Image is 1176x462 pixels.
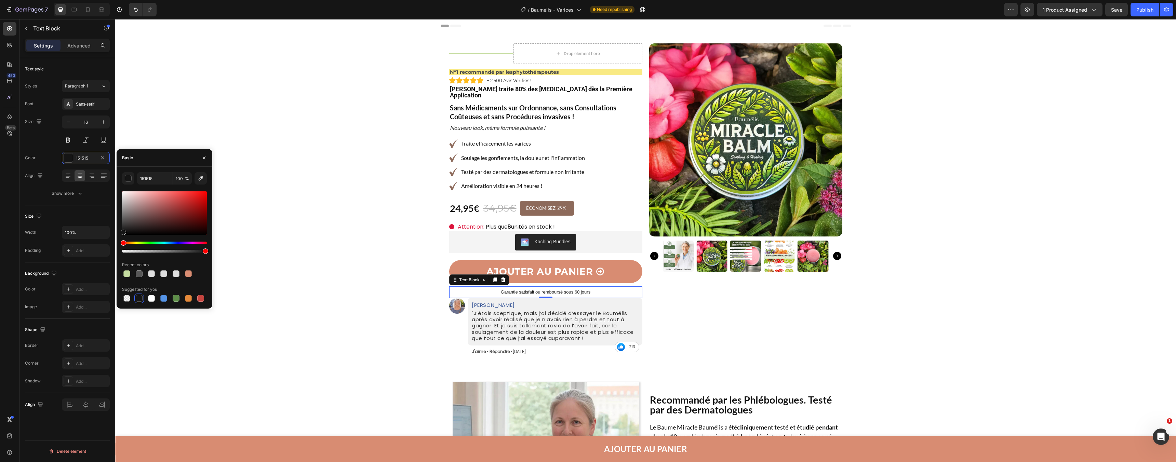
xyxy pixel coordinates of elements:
p: + 2,500 Avis Vérifiés ! [372,59,416,64]
button: Save [1105,3,1128,16]
strong: phytothérapeutes [398,50,444,56]
div: Undo/Redo [129,3,157,16]
strong: 8 [392,204,396,212]
div: Add... [76,304,108,310]
div: Align [25,171,44,180]
div: Color [25,286,36,292]
div: Shape [25,325,47,335]
input: Auto [62,226,109,239]
strong: J'aime • Répondre • [357,329,397,335]
div: Styles [25,83,37,89]
span: Paragraph 1 [65,83,88,89]
p: Attention [343,204,440,212]
p: [PERSON_NAME] [357,283,523,289]
div: Border [25,342,38,349]
div: Width [25,229,36,235]
i: Nouveau look, même formule puissante ! [335,105,430,112]
button: 1 product assigned [1037,3,1102,16]
div: Add... [76,248,108,254]
div: Add... [76,378,108,384]
button: 7 [3,3,51,16]
div: 29% [441,185,452,192]
div: 34,95€ [367,184,402,194]
p: 213 [514,326,521,330]
p: Amélioration visible en 24 heures ! [346,163,427,171]
p: [PERSON_NAME] traite 80% des [MEDICAL_DATA] dès la Première Application [335,67,526,79]
iframe: Design area [115,19,1176,462]
div: Rich Text Editor. Editing area: main [334,267,527,279]
div: Hue [122,242,207,244]
img: gempages_569609225471263896-7e1734b5-2c74-40eb-b315-7e18959c4147.png [334,134,343,143]
div: Add... [76,343,108,349]
div: Add... [76,361,108,367]
span: 1 product assigned [1043,6,1087,13]
p: Settings [34,42,53,49]
p: Advanced [67,42,91,49]
div: Padding [25,247,41,254]
img: gempages_569609225471263896-233ba316-80a8-43ab-abbd-09ea107058c7.png [334,58,368,64]
div: Recent colors [122,262,149,268]
h2: Recommandé par les Phlébologues. Testé par des Dermatologues [534,375,727,396]
div: Show more [52,190,83,197]
div: Shadow [25,378,41,384]
div: Add... [76,286,108,293]
p: Traite efficacement les varices [346,121,416,128]
div: Size [25,212,43,221]
strong: cliniquement testé et étudié pendant plus de 10 ans [535,404,723,421]
input: Eg: FFFFFF [137,172,173,185]
button: Publish [1131,3,1159,16]
span: : Plus que unités en stock ! [368,204,440,212]
span: Garantie satisfait ou remboursé sous 60 jours [386,270,475,275]
button: Delete element [25,446,110,457]
div: 450 [6,73,16,78]
p: AJOUTER AU PANIER [489,426,572,434]
img: gempages_569609225471263896-7e1734b5-2c74-40eb-b315-7e18959c4147.png [334,163,343,171]
div: Background [25,269,58,278]
span: % [185,176,189,182]
p: [DATE] [357,330,434,335]
span: Save [1111,7,1122,13]
div: Suggested for you [122,286,157,293]
div: Align [25,400,44,409]
div: Image [25,304,37,310]
span: Baumélis - Varices [531,6,574,13]
img: gempages_569609225471263896-ea846bb5-6eea-4518-84a6-5d112a222416.jpg [334,279,350,295]
button: AJOUTER AU PANIER [334,241,527,264]
div: Text style [25,66,44,72]
p: Text Block [33,24,91,32]
div: Publish [1136,6,1153,13]
span: 1 [1167,418,1172,424]
div: AJOUTER AU PANIER [371,248,478,257]
iframe: Intercom live chat [1153,429,1169,445]
p: N°1 recommandé par les [335,51,526,55]
img: KachingBundles.png [405,219,414,227]
span: Need republishing [597,6,632,13]
p: Le Baume Miracle Baumélis a été , développé avec l’aide de chimistes et physiciens parmi les meil... [535,404,723,431]
button: Kaching Bundles [400,215,460,231]
img: gempages_569609225471263896-7e1734b5-2c74-40eb-b315-7e18959c4147.png [334,149,343,157]
button: Carousel Back Arrow [535,233,543,241]
button: Paragraph 1 [62,80,110,92]
div: Delete element [49,447,86,456]
div: Kaching Bundles [419,219,455,226]
div: Beta [5,125,16,131]
span: / [528,6,530,13]
p: Soulage les gonflements, la douleur et l'inflammation [346,135,470,142]
button: Show more [25,187,110,200]
div: Font [25,101,34,107]
div: Color [25,155,36,161]
div: 24,95€ [334,184,365,194]
button: Carousel Next Arrow [718,233,726,241]
div: Size [25,117,43,126]
p: Sans Médicaments sur Ordonnance, sans Consultations Coûteuses et sans Procédures invasives ! [335,84,526,102]
img: gempages_569609225471263896-601d5fd0-90b2-49b2-8436-c5c449b64b24.png [334,205,339,210]
div: Corner [25,360,39,366]
div: Basic [122,155,133,161]
div: Drop element here [449,32,485,37]
img: gempages_569609225471263896-7e1734b5-2c74-40eb-b315-7e18959c4147.png [334,120,343,129]
p: 7 [45,5,48,14]
p: "J’étais sceptique, mais j’ai décidé d’essayer le Baumélis après avoir réalisé que je n’avais rie... [357,291,523,322]
div: Text Block [343,258,366,264]
div: 151515 [76,155,96,161]
p: Testé par des dermatologues et formule non irritante [346,149,469,157]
